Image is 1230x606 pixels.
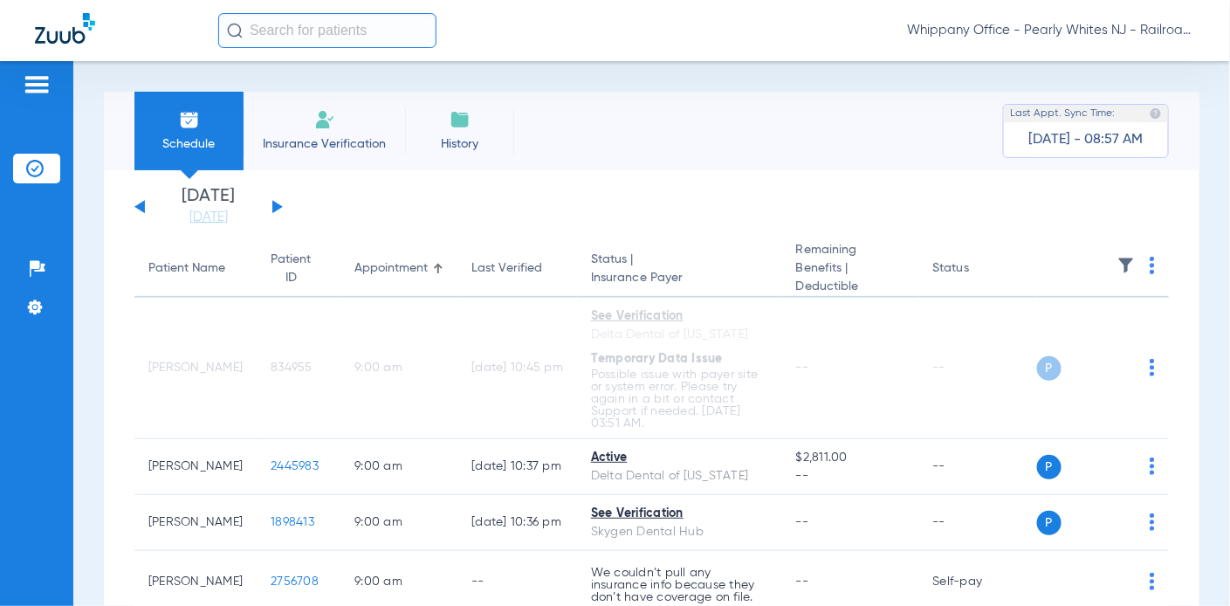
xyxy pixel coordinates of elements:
[796,516,809,528] span: --
[227,23,243,38] img: Search Icon
[591,449,768,467] div: Active
[257,135,392,153] span: Insurance Verification
[271,251,311,287] div: Patient ID
[919,439,1037,495] td: --
[591,353,723,365] span: Temporary Data Issue
[471,259,563,278] div: Last Verified
[471,259,542,278] div: Last Verified
[457,439,577,495] td: [DATE] 10:37 PM
[271,251,326,287] div: Patient ID
[148,259,243,278] div: Patient Name
[1029,131,1144,148] span: [DATE] - 08:57 AM
[1150,257,1155,274] img: group-dot-blue.svg
[796,467,905,485] span: --
[457,298,577,439] td: [DATE] 10:45 PM
[134,298,257,439] td: [PERSON_NAME]
[796,278,905,296] span: Deductible
[919,495,1037,551] td: --
[340,439,457,495] td: 9:00 AM
[218,13,436,48] input: Search for patients
[919,298,1037,439] td: --
[271,460,319,472] span: 2445983
[1143,522,1230,606] iframe: Chat Widget
[179,109,200,130] img: Schedule
[35,13,95,44] img: Zuub Logo
[271,575,319,588] span: 2756708
[1037,511,1062,535] span: P
[919,241,1037,298] th: Status
[577,241,782,298] th: Status |
[418,135,501,153] span: History
[796,449,905,467] span: $2,811.00
[1010,105,1115,122] span: Last Appt. Sync Time:
[156,188,261,226] li: [DATE]
[271,362,313,374] span: 834955
[591,467,768,485] div: Delta Dental of [US_STATE]
[148,135,230,153] span: Schedule
[907,22,1195,39] span: Whippany Office - Pearly Whites NJ - Railroad Plaza Dental Associates Spec LLC - [GEOGRAPHIC_DATA...
[134,439,257,495] td: [PERSON_NAME]
[1037,356,1062,381] span: P
[591,326,768,344] div: Delta Dental of [US_STATE]
[450,109,471,130] img: History
[23,74,51,95] img: hamburger-icon
[1150,458,1155,475] img: group-dot-blue.svg
[591,368,768,430] p: Possible issue with payer site or system error. Please try again in a bit or contact Support if n...
[148,259,225,278] div: Patient Name
[354,259,428,278] div: Appointment
[340,298,457,439] td: 9:00 AM
[1150,107,1162,120] img: last sync help info
[340,495,457,551] td: 9:00 AM
[156,209,261,226] a: [DATE]
[796,575,809,588] span: --
[591,269,768,287] span: Insurance Payer
[134,495,257,551] td: [PERSON_NAME]
[591,505,768,523] div: See Verification
[591,307,768,326] div: See Verification
[1117,257,1135,274] img: filter.svg
[1150,513,1155,531] img: group-dot-blue.svg
[457,495,577,551] td: [DATE] 10:36 PM
[782,241,919,298] th: Remaining Benefits |
[354,259,443,278] div: Appointment
[591,567,768,603] p: We couldn’t pull any insurance info because they don’t have coverage on file.
[271,516,314,528] span: 1898413
[314,109,335,130] img: Manual Insurance Verification
[796,362,809,374] span: --
[591,523,768,541] div: Skygen Dental Hub
[1037,455,1062,479] span: P
[1150,359,1155,376] img: group-dot-blue.svg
